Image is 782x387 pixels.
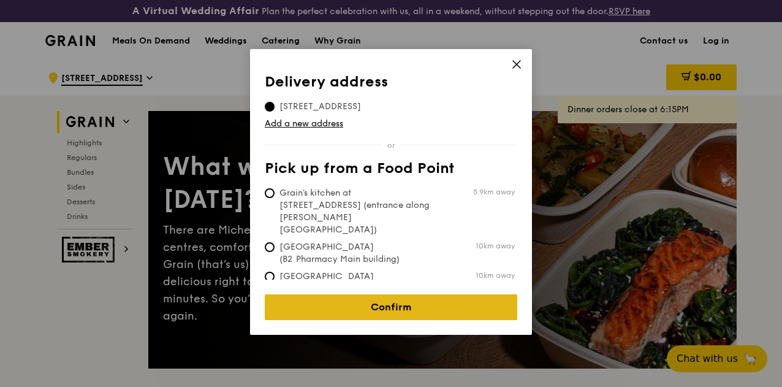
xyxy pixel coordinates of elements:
a: Add a new address [265,118,517,130]
span: [GEOGRAPHIC_DATA] (Level 1 [PERSON_NAME] block drop-off point) [265,270,447,307]
span: 5.9km away [473,187,515,197]
span: [STREET_ADDRESS] [265,101,376,113]
th: Pick up from a Food Point [265,160,517,182]
input: [STREET_ADDRESS] [265,102,275,112]
span: [GEOGRAPHIC_DATA] (B2 Pharmacy Main building) [265,241,447,266]
a: Confirm [265,294,517,320]
input: [GEOGRAPHIC_DATA] (B2 Pharmacy Main building)10km away [265,242,275,252]
span: 10km away [476,270,515,280]
input: Grain's kitchen at [STREET_ADDRESS] (entrance along [PERSON_NAME][GEOGRAPHIC_DATA])5.9km away [265,188,275,198]
span: 10km away [476,241,515,251]
th: Delivery address [265,74,517,96]
span: Grain's kitchen at [STREET_ADDRESS] (entrance along [PERSON_NAME][GEOGRAPHIC_DATA]) [265,187,447,236]
input: [GEOGRAPHIC_DATA] (Level 1 [PERSON_NAME] block drop-off point)10km away [265,272,275,282]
